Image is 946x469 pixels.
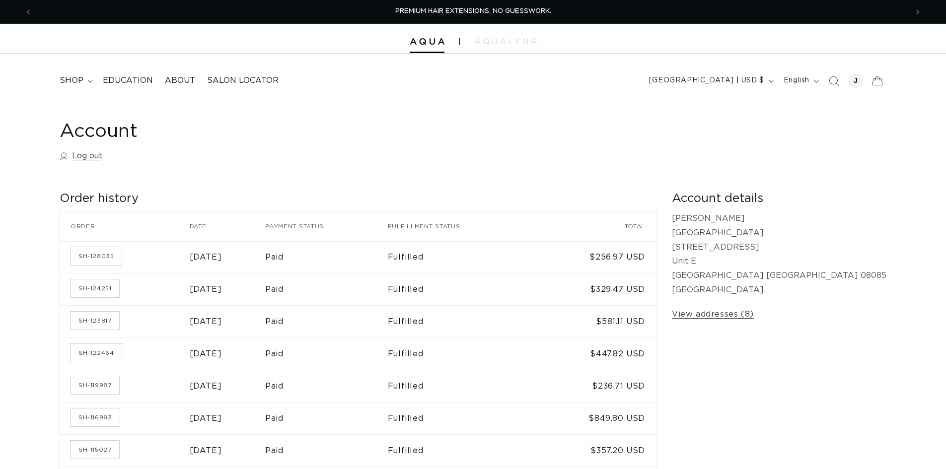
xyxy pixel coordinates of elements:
summary: shop [54,69,97,92]
td: Fulfilled [388,273,534,305]
button: English [778,71,823,90]
td: $256.97 USD [534,241,656,273]
button: Next announcement [907,2,929,21]
time: [DATE] [190,447,222,455]
td: Paid [265,337,387,370]
td: Paid [265,434,387,467]
td: $236.71 USD [534,370,656,402]
time: [DATE] [190,414,222,422]
span: Education [103,75,153,86]
span: About [165,75,195,86]
time: [DATE] [190,382,222,390]
a: About [159,69,201,92]
th: Fulfillment status [388,211,534,241]
th: Date [190,211,266,241]
a: Order number SH-124251 [71,279,119,297]
img: Aqua Hair Extensions [410,38,444,45]
time: [DATE] [190,253,222,261]
td: $581.11 USD [534,305,656,337]
td: $357.20 USD [534,434,656,467]
th: Order [60,211,190,241]
a: Order number SH-116983 [71,408,120,426]
a: Order number SH-128035 [71,247,122,265]
td: Fulfilled [388,305,534,337]
h2: Order history [60,191,656,206]
time: [DATE] [190,350,222,358]
td: Paid [265,370,387,402]
td: Fulfilled [388,241,534,273]
td: $447.82 USD [534,337,656,370]
th: Payment status [265,211,387,241]
a: Order number SH-119987 [71,376,119,394]
a: Order number SH-115027 [71,441,119,459]
td: Fulfilled [388,337,534,370]
time: [DATE] [190,285,222,293]
td: Paid [265,273,387,305]
a: View addresses (8) [672,307,754,322]
td: Paid [265,305,387,337]
td: Fulfilled [388,434,534,467]
summary: Search [823,70,845,92]
span: shop [60,75,83,86]
a: Log out [60,149,102,163]
span: Salon Locator [207,75,279,86]
a: Order number SH-122464 [71,344,122,362]
img: aqualyna.com [475,38,537,44]
button: [GEOGRAPHIC_DATA] | USD $ [643,71,778,90]
button: Previous announcement [17,2,39,21]
a: Education [97,69,159,92]
p: [PERSON_NAME] [GEOGRAPHIC_DATA] [STREET_ADDRESS] Unit E [GEOGRAPHIC_DATA] [GEOGRAPHIC_DATA] 08085... [672,211,886,297]
td: Fulfilled [388,370,534,402]
h1: Account [60,120,886,144]
th: Total [534,211,656,241]
a: Salon Locator [201,69,285,92]
span: PREMIUM HAIR EXTENSIONS. NO GUESSWORK. [395,8,551,14]
td: $329.47 USD [534,273,656,305]
time: [DATE] [190,318,222,326]
h2: Account details [672,191,886,206]
td: Fulfilled [388,402,534,434]
span: [GEOGRAPHIC_DATA] | USD $ [649,75,764,86]
span: English [784,75,809,86]
td: Paid [265,402,387,434]
td: Paid [265,241,387,273]
a: Order number SH-123817 [71,312,119,330]
td: $849.80 USD [534,402,656,434]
